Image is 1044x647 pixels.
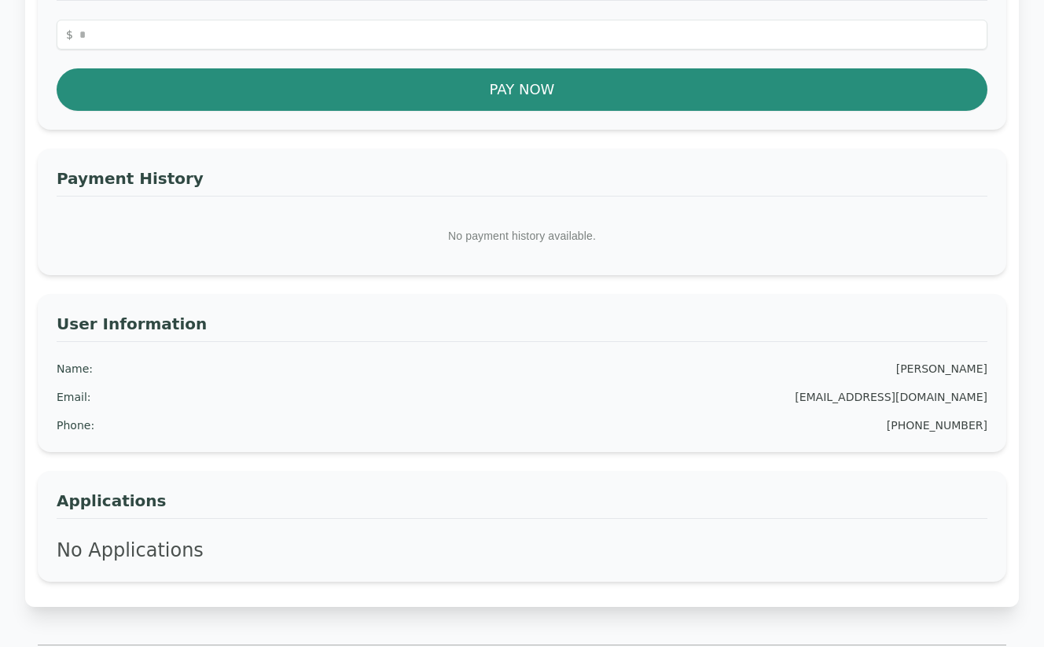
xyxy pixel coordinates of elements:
div: Name : [57,361,93,377]
div: Phone : [57,417,94,433]
button: Pay Now [57,68,987,111]
h3: Payment History [57,167,987,197]
p: No Applications [57,538,987,563]
p: No payment history available. [57,215,987,256]
div: [EMAIL_ADDRESS][DOMAIN_NAME] [795,389,987,405]
h3: User Information [57,313,987,342]
div: [PHONE_NUMBER] [887,417,987,433]
div: [PERSON_NAME] [896,361,987,377]
div: Email : [57,389,91,405]
h3: Applications [57,490,987,519]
